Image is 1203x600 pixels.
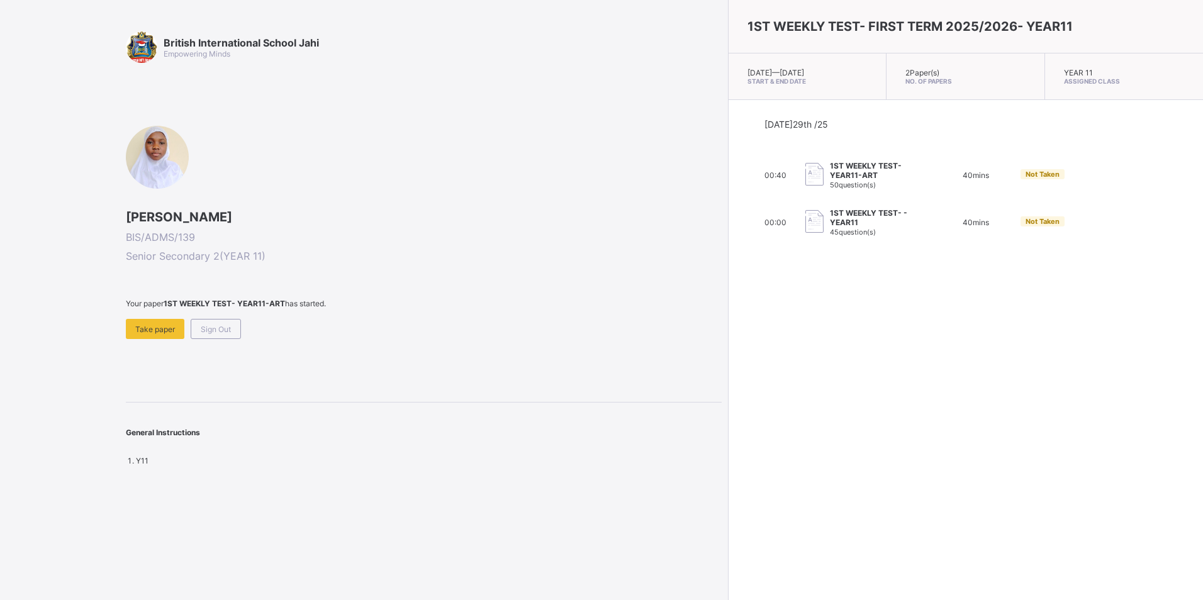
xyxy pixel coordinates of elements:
[830,181,876,189] span: 50 question(s)
[126,250,722,262] span: Senior Secondary 2 ( YEAR 11 )
[135,325,175,334] span: Take paper
[126,231,722,243] span: BIS/ADMS/139
[126,299,722,308] span: Your paper has started.
[805,210,824,233] img: take_paper.cd97e1aca70de81545fe8e300f84619e.svg
[905,77,1025,85] span: No. of Papers
[136,456,148,465] span: Y11
[764,119,828,130] span: [DATE] 29th /25
[164,36,319,49] span: British International School Jahi
[1026,170,1060,179] span: Not Taken
[764,218,786,227] span: 00:00
[1064,77,1184,85] span: Assigned Class
[830,228,876,236] span: 45 question(s)
[747,77,867,85] span: Start & End Date
[747,19,1073,34] span: 1ST WEEKLY TEST- FIRST TERM 2025/2026- YEAR11
[747,68,804,77] span: [DATE] — [DATE]
[830,161,925,180] span: 1ST WEEKLY TEST- YEAR11-ART
[963,170,989,180] span: 40 mins
[126,428,200,437] span: General Instructions
[830,208,925,227] span: 1ST WEEKLY TEST- - YEAR11
[201,325,231,334] span: Sign Out
[164,49,230,58] span: Empowering Minds
[963,218,989,227] span: 40 mins
[164,299,285,308] b: 1ST WEEKLY TEST- YEAR11-ART
[126,209,722,225] span: [PERSON_NAME]
[1064,68,1093,77] span: YEAR 11
[905,68,939,77] span: 2 Paper(s)
[805,163,824,186] img: take_paper.cd97e1aca70de81545fe8e300f84619e.svg
[1026,217,1060,226] span: Not Taken
[764,170,786,180] span: 00:40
